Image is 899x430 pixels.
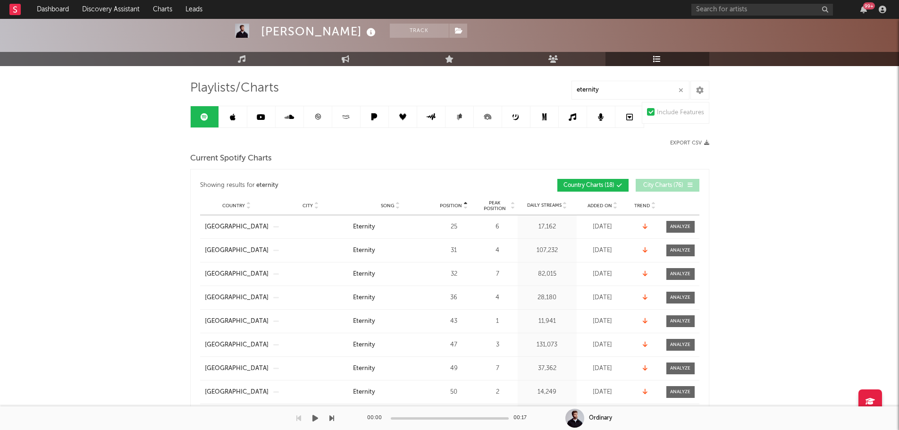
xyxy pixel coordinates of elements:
[353,293,428,303] a: Eternity
[353,293,375,303] div: Eternity
[367,413,386,424] div: 00:00
[353,388,375,397] div: Eternity
[579,364,626,373] div: [DATE]
[527,202,562,209] span: Daily Streams
[205,293,269,303] a: [GEOGRAPHIC_DATA]
[205,388,269,397] a: [GEOGRAPHIC_DATA]
[190,153,272,164] span: Current Spotify Charts
[353,270,428,279] a: Eternity
[205,246,269,255] a: [GEOGRAPHIC_DATA]
[480,270,515,279] div: 7
[670,140,709,146] button: Export CSV
[433,246,475,255] div: 31
[657,107,704,118] div: Include Features
[302,203,313,209] span: City
[433,293,475,303] div: 36
[480,200,510,211] span: Peak Position
[579,293,626,303] div: [DATE]
[520,270,574,279] div: 82,015
[480,388,515,397] div: 2
[636,179,699,192] button: City Charts(76)
[353,364,428,373] a: Eternity
[513,413,532,424] div: 00:17
[433,364,475,373] div: 49
[353,317,428,326] a: Eternity
[205,270,269,279] a: [GEOGRAPHIC_DATA]
[205,364,269,373] a: [GEOGRAPHIC_DATA]
[863,2,875,9] div: 99 +
[520,364,574,373] div: 37,362
[520,293,574,303] div: 28,180
[433,222,475,232] div: 25
[480,340,515,350] div: 3
[433,340,475,350] div: 47
[353,340,375,350] div: Eternity
[390,24,449,38] button: Track
[579,340,626,350] div: [DATE]
[353,364,375,373] div: Eternity
[579,246,626,255] div: [DATE]
[589,414,612,422] div: Ordinary
[634,203,650,209] span: Trend
[520,317,574,326] div: 11,941
[642,183,685,188] span: City Charts ( 76 )
[353,340,428,350] a: Eternity
[190,83,279,94] span: Playlists/Charts
[205,222,269,232] a: [GEOGRAPHIC_DATA]
[579,270,626,279] div: [DATE]
[353,222,428,232] a: Eternity
[353,317,375,326] div: Eternity
[480,364,515,373] div: 7
[520,246,574,255] div: 107,232
[520,340,574,350] div: 131,073
[353,270,375,279] div: Eternity
[480,317,515,326] div: 1
[353,388,428,397] a: Eternity
[381,203,395,209] span: Song
[480,246,515,255] div: 4
[563,183,614,188] span: Country Charts ( 18 )
[261,24,378,39] div: [PERSON_NAME]
[353,246,375,255] div: Eternity
[433,388,475,397] div: 50
[579,222,626,232] div: [DATE]
[200,179,450,192] div: Showing results for
[205,317,269,326] a: [GEOGRAPHIC_DATA]
[256,180,278,191] div: eternity
[353,222,375,232] div: Eternity
[571,81,689,100] input: Search Playlists/Charts
[433,270,475,279] div: 32
[205,340,269,350] a: [GEOGRAPHIC_DATA]
[557,179,629,192] button: Country Charts(18)
[579,317,626,326] div: [DATE]
[440,203,462,209] span: Position
[691,4,833,16] input: Search for artists
[860,6,867,13] button: 99+
[480,222,515,232] div: 6
[480,293,515,303] div: 4
[433,317,475,326] div: 43
[520,222,574,232] div: 17,162
[520,388,574,397] div: 14,249
[588,203,612,209] span: Added On
[579,388,626,397] div: [DATE]
[353,246,428,255] a: Eternity
[222,203,245,209] span: Country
